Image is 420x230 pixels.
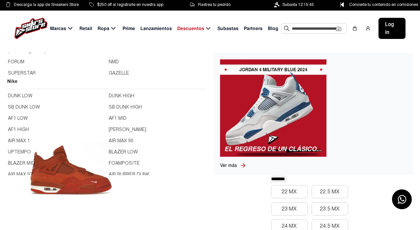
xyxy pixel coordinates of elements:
a: GAZELLE [109,70,206,77]
span: Prime [123,25,135,32]
span: Subastas [217,25,238,32]
a: AIR MAX 1 [8,137,105,145]
a: BLAZER LOW [109,148,206,156]
img: Buscar [284,26,289,31]
button: 22.5 MX [312,185,348,198]
a: BLAZER MID [8,160,105,167]
a: AF1 HIGH [8,126,105,133]
a: AIR RUBBER DUNK [109,171,206,178]
img: user [365,26,371,31]
span: Blog [268,25,278,32]
button: 22 MX [271,185,308,198]
img: logo [14,18,47,39]
a: Ver más [220,162,240,169]
a: UPTEMPO [8,148,105,156]
a: SB DUNK HIGH [109,104,206,111]
span: Marcas [50,25,66,32]
a: DUNK LOW [8,92,105,100]
a: FOAMPOSITE [109,160,206,167]
a: AF1 LOW [8,115,105,122]
a: NMD [109,58,206,66]
span: Lanzamientos [140,25,172,32]
span: Convierte tu contenido en comisiones [349,1,418,8]
span: Descuentos [177,25,204,32]
button: 23.5 MX [312,202,348,215]
a: DUNK HIGH [109,92,206,100]
span: Subasta 12:15:45 [282,1,314,8]
h2: Nike [7,78,206,89]
a: AF1 MID [109,115,206,122]
a: AIR MAX 97 [8,171,105,178]
a: [PERSON_NAME] [109,126,206,133]
img: Control Point Icon [338,2,346,7]
span: Partners [244,25,263,32]
span: $250 off al registrarte en nuestra app [97,1,163,8]
a: AIR MAX 90 [109,137,206,145]
img: Cámara [336,26,341,31]
span: Log in [385,20,399,36]
a: FORUM [8,58,105,66]
span: Descarga la app de Sneakers Store [14,1,79,8]
span: Rastrea tu pedido [198,1,231,8]
a: SUPERSTAR [8,70,105,77]
span: Ver más [220,163,237,168]
button: 23 MX [271,202,308,215]
a: SB DUNK LOW [8,104,105,111]
span: Ropa [98,25,109,32]
img: shopping [352,26,357,31]
span: Retail [79,25,92,32]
